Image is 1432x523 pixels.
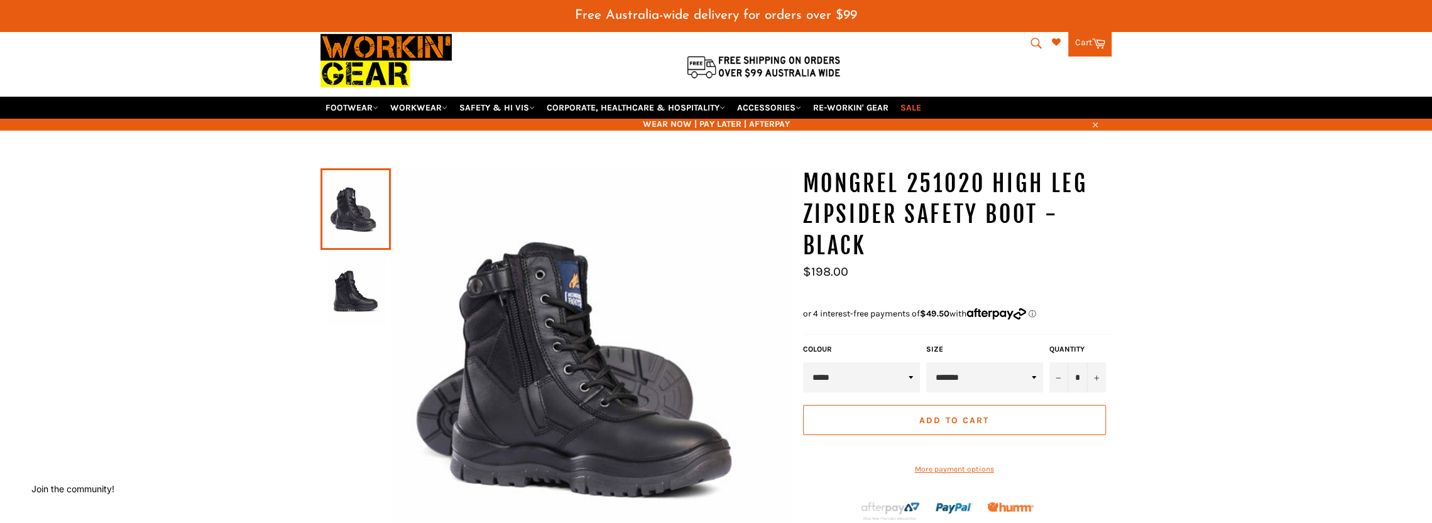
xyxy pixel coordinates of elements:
[320,97,383,119] a: FOOTWEAR
[327,256,385,325] img: MONGREL 251020 HIGH LEG ZIPSIDER SAFETY BOOT - BLACK - Workin' Gear
[987,502,1034,512] img: Humm_core_logo_RGB-01_300x60px_small_195d8312-4386-4de7-b182-0ef9b6303a37.png
[803,168,1112,262] h1: MONGREL 251020 HIGH LEG ZIPSIDER SAFETY BOOT - BLACK
[1068,30,1112,57] a: Cart
[803,264,848,279] span: $198.00
[575,9,857,22] span: Free Australia-wide delivery for orders over $99
[895,97,926,119] a: SALE
[320,25,452,96] img: Workin Gear leaders in Workwear, Safety Boots, PPE, Uniforms. Australia's No.1 in Workwear
[454,97,540,119] a: SAFETY & HI VIS
[919,415,989,426] span: Add to Cart
[803,344,920,355] label: COLOUR
[860,500,921,522] img: Afterpay-Logo-on-dark-bg_large.png
[803,405,1106,435] button: Add to Cart
[1087,362,1106,392] button: Increase item quantity by one
[808,97,894,119] a: RE-WORKIN' GEAR
[31,483,114,494] button: Join the community!
[732,97,806,119] a: ACCESSORIES
[685,53,842,80] img: Flat $9.95 shipping Australia wide
[1049,344,1106,355] label: Quantity
[320,118,1112,130] span: WEAR NOW | PAY LATER | AFTERPAY
[542,97,730,119] a: CORPORATE, HEALTHCARE & HOSPITALITY
[385,97,452,119] a: WORKWEAR
[803,464,1106,475] a: More payment options
[926,344,1043,355] label: Size
[1049,362,1068,392] button: Reduce item quantity by one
